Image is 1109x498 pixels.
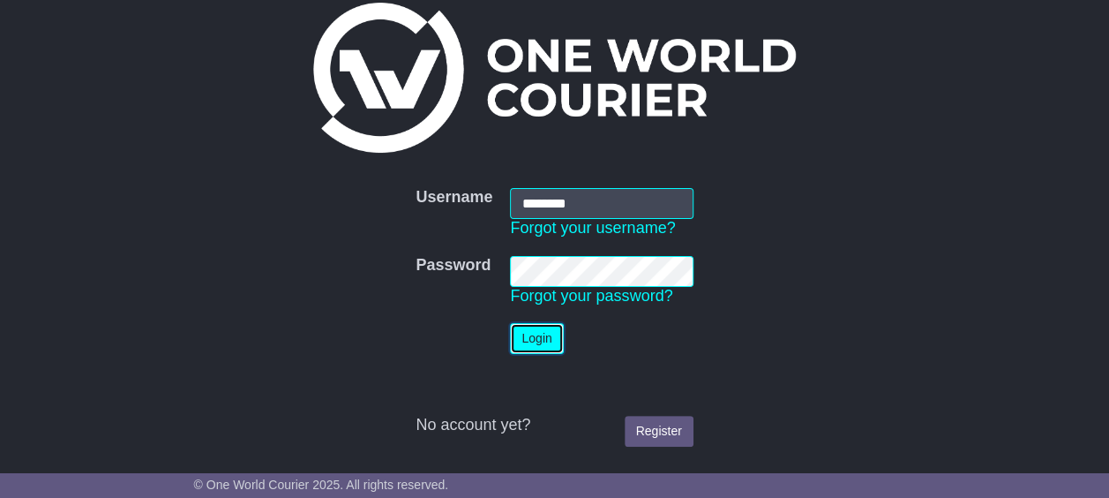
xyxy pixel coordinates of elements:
[313,3,795,153] img: One World
[625,416,693,447] a: Register
[194,478,449,492] span: © One World Courier 2025. All rights reserved.
[510,219,675,237] a: Forgot your username?
[416,188,492,207] label: Username
[416,416,693,435] div: No account yet?
[510,287,672,305] a: Forgot your password?
[510,323,563,354] button: Login
[416,256,491,275] label: Password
